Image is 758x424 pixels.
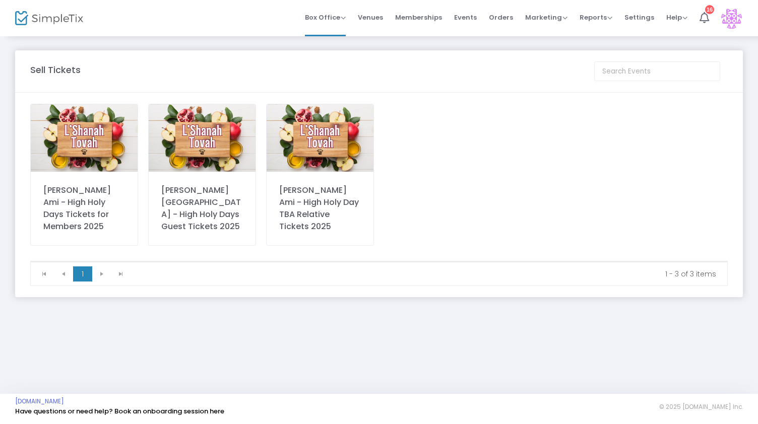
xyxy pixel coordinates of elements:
img: 638899157848241233RoshHashanah.png [149,104,256,172]
span: Venues [358,5,383,30]
span: Help [666,13,687,22]
input: Search Events [594,61,720,81]
span: Reports [580,13,612,22]
m-panel-title: Sell Tickets [30,63,81,77]
img: 638899157152373885RoshHashanah1.png [31,104,138,172]
a: [DOMAIN_NAME] [15,397,64,405]
div: [PERSON_NAME][GEOGRAPHIC_DATA] - High Holy Days Guest Tickets 2025 [161,184,243,233]
span: Box Office [305,13,346,22]
img: 638899158818887256638611673763322227RoshHashanah.png [267,104,373,172]
div: [PERSON_NAME] Ami - High Holy Day TBA Relative Tickets 2025 [279,184,361,233]
span: Page 1 [73,266,92,281]
kendo-pager-info: 1 - 3 of 3 items [138,269,716,279]
span: Memberships [395,5,442,30]
span: Settings [624,5,654,30]
span: © 2025 [DOMAIN_NAME] Inc. [659,403,743,411]
span: Events [454,5,477,30]
div: Data table [31,261,727,262]
div: [PERSON_NAME] Ami - High Holy Days Tickets for Members 2025 [43,184,125,233]
div: 16 [705,5,714,14]
span: Marketing [525,13,567,22]
a: Have questions or need help? Book an onboarding session here [15,406,224,416]
span: Orders [489,5,513,30]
